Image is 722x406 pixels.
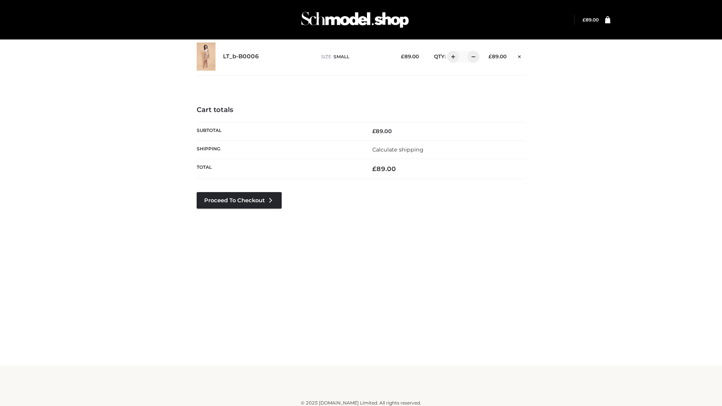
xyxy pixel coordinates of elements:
div: QTY: [426,51,477,63]
th: Subtotal [197,122,361,140]
a: Proceed to Checkout [197,192,282,209]
a: £89.00 [582,17,599,23]
th: Total [197,159,361,179]
a: Calculate shipping [372,146,423,153]
span: £ [488,53,492,59]
a: Remove this item [514,51,525,61]
bdi: 89.00 [582,17,599,23]
bdi: 89.00 [372,165,396,173]
span: £ [372,165,376,173]
span: SMALL [334,54,349,59]
span: £ [372,128,376,135]
p: size : [321,53,389,60]
bdi: 89.00 [401,53,419,59]
bdi: 89.00 [488,53,507,59]
a: LT_b-B0006 [223,53,259,60]
img: Schmodel Admin 964 [299,5,411,35]
th: Shipping [197,140,361,159]
span: £ [401,53,404,59]
h4: Cart totals [197,106,525,114]
bdi: 89.00 [372,128,392,135]
span: £ [582,17,585,23]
